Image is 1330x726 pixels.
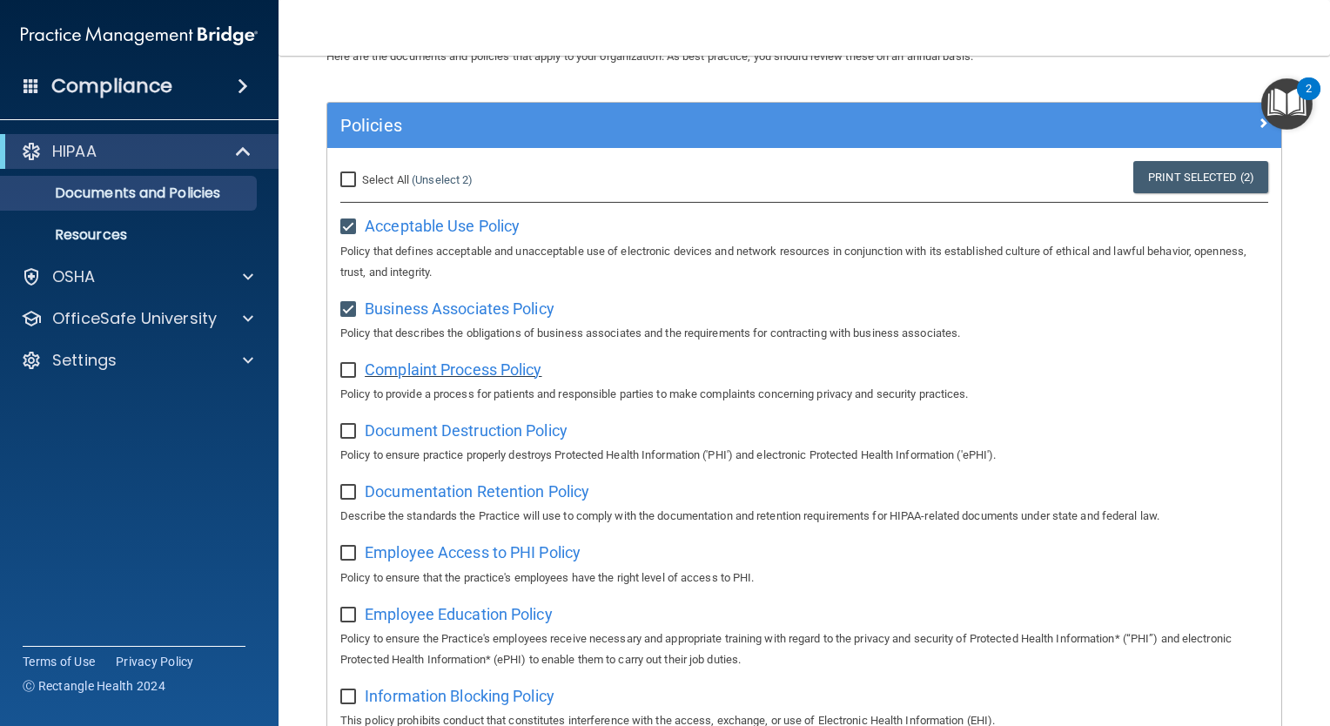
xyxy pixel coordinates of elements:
span: Documentation Retention Policy [365,482,589,501]
a: (Unselect 2) [412,173,473,186]
p: OfficeSafe University [52,308,217,329]
span: Information Blocking Policy [365,687,554,705]
a: OfficeSafe University [21,308,253,329]
p: Documents and Policies [11,185,249,202]
a: Settings [21,350,253,371]
a: Policies [340,111,1268,139]
img: PMB logo [21,18,258,53]
span: Acceptable Use Policy [365,217,520,235]
p: Describe the standards the Practice will use to comply with the documentation and retention requi... [340,506,1268,527]
span: Here are the documents and policies that apply to your organization. As best practice, you should... [326,50,973,63]
span: Ⓒ Rectangle Health 2024 [23,677,165,695]
p: Policy to ensure that the practice's employees have the right level of access to PHI. [340,568,1268,588]
a: OSHA [21,266,253,287]
h5: Policies [340,116,1030,135]
p: HIPAA [52,141,97,162]
p: Policy to ensure practice properly destroys Protected Health Information ('PHI') and electronic P... [340,445,1268,466]
span: Employee Education Policy [365,605,553,623]
p: Policy that defines acceptable and unacceptable use of electronic devices and network resources i... [340,241,1268,283]
input: Select All (Unselect 2) [340,173,360,187]
span: Employee Access to PHI Policy [365,543,581,561]
p: OSHA [52,266,96,287]
a: HIPAA [21,141,252,162]
p: Policy to ensure the Practice's employees receive necessary and appropriate training with regard ... [340,629,1268,670]
a: Privacy Policy [116,653,194,670]
span: Select All [362,173,409,186]
button: Open Resource Center, 2 new notifications [1261,78,1313,130]
p: Settings [52,350,117,371]
div: 2 [1306,89,1312,111]
span: Complaint Process Policy [365,360,541,379]
span: Business Associates Policy [365,299,554,318]
span: Document Destruction Policy [365,421,568,440]
p: Resources [11,226,249,244]
h4: Compliance [51,74,172,98]
p: Policy that describes the obligations of business associates and the requirements for contracting... [340,323,1268,344]
a: Terms of Use [23,653,95,670]
p: Policy to provide a process for patients and responsible parties to make complaints concerning pr... [340,384,1268,405]
a: Print Selected (2) [1133,161,1268,193]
